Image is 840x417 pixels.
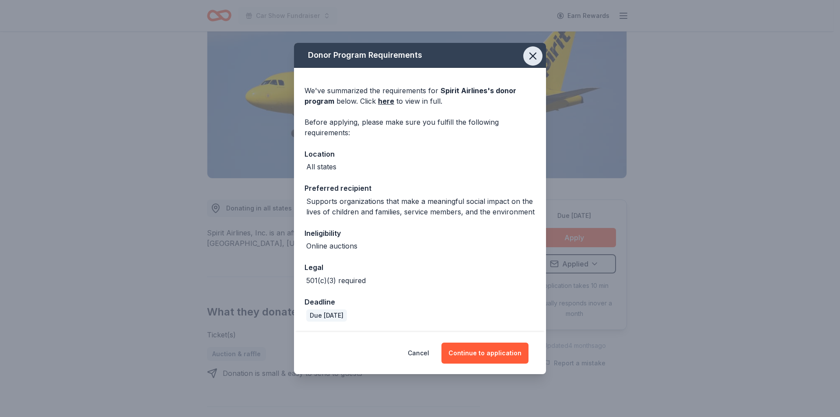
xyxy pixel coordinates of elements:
[306,309,347,322] div: Due [DATE]
[304,228,535,239] div: Ineligibility
[306,161,336,172] div: All states
[378,96,394,106] a: here
[306,241,357,251] div: Online auctions
[304,182,535,194] div: Preferred recipient
[304,148,535,160] div: Location
[408,343,429,364] button: Cancel
[304,85,535,106] div: We've summarized the requirements for below. Click to view in full.
[306,275,366,286] div: 501(c)(3) required
[304,117,535,138] div: Before applying, please make sure you fulfill the following requirements:
[306,196,535,217] div: Supports organizations that make a meaningful social impact on the lives of children and families...
[304,296,535,308] div: Deadline
[294,43,546,68] div: Donor Program Requirements
[441,343,528,364] button: Continue to application
[304,262,535,273] div: Legal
